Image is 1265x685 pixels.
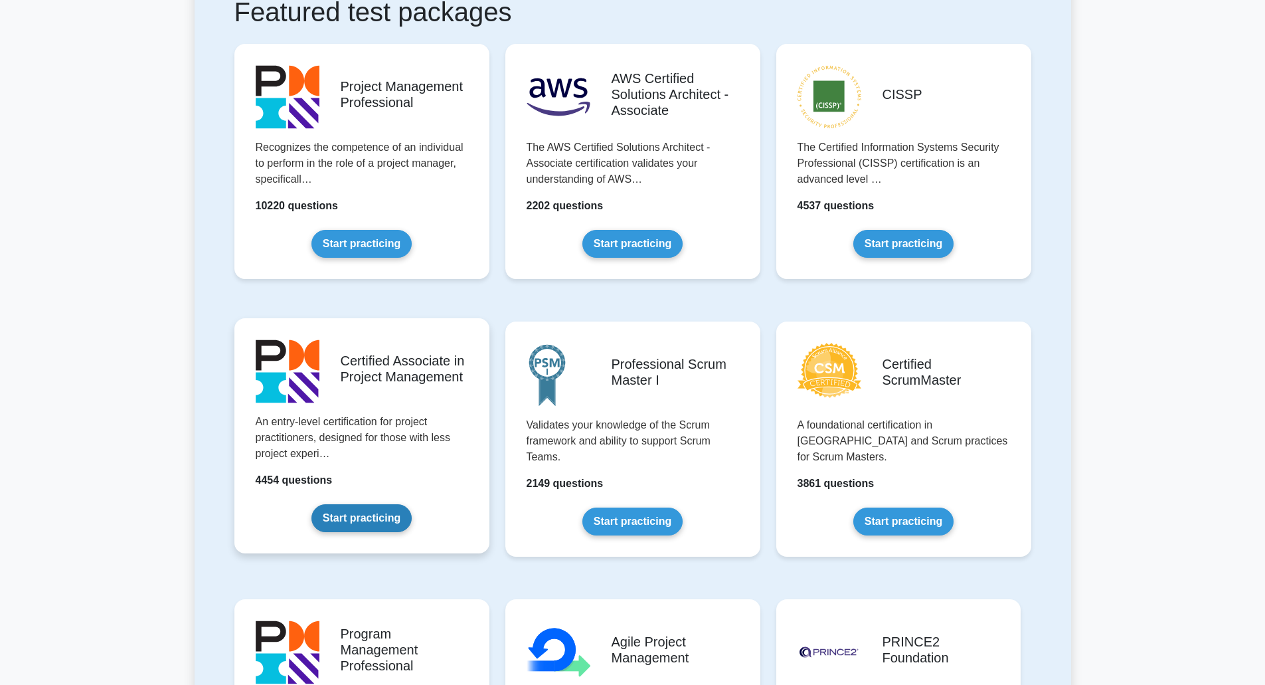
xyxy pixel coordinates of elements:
a: Start practicing [582,230,683,258]
a: Start practicing [311,230,412,258]
a: Start practicing [582,508,683,536]
a: Start practicing [311,504,412,532]
a: Start practicing [853,508,954,536]
a: Start practicing [853,230,954,258]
